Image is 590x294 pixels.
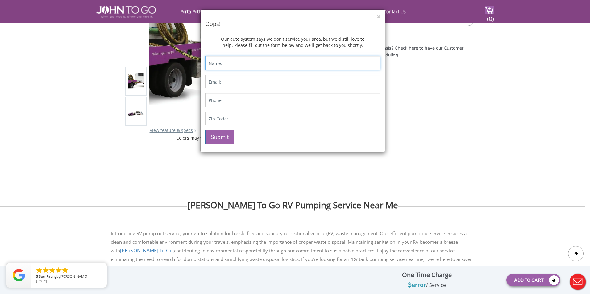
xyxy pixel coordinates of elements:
[220,33,365,51] p: Our auto system says we don't service your area, but we'd still love to help. Please fill out the...
[36,274,38,279] span: 5
[48,267,56,274] li: 
[42,267,49,274] li: 
[209,79,221,85] label: Email:
[39,274,56,279] span: Star Rating
[60,274,87,279] span: [PERSON_NAME]
[205,20,380,28] h4: Oops!
[61,267,69,274] li: 
[205,130,234,144] button: Submit
[36,275,102,279] span: by
[55,267,62,274] li: 
[36,278,47,283] span: [DATE]
[209,97,223,104] label: Phone:
[13,269,25,281] img: Review Rating
[209,116,228,122] label: Zip Code:
[565,269,590,294] button: Live Chat
[201,51,385,152] form: Contact form
[35,267,43,274] li: 
[377,14,380,20] button: ×
[209,60,222,67] label: Name:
